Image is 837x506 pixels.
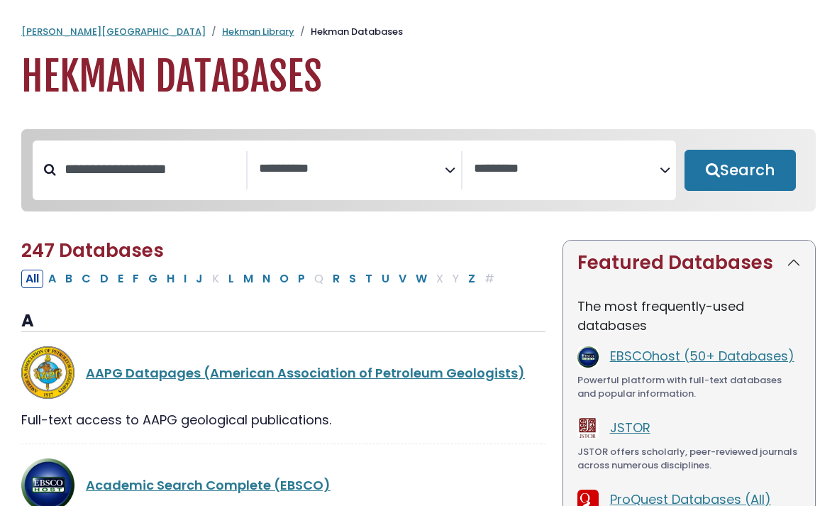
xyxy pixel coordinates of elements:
button: Filter Results J [192,270,207,288]
button: Filter Results R [328,270,344,288]
button: Filter Results B [61,270,77,288]
span: 247 Databases [21,238,164,263]
a: JSTOR [610,419,650,436]
a: Academic Search Complete (EBSCO) [86,476,331,494]
h3: A [21,311,545,332]
button: Filter Results I [179,270,191,288]
button: Filter Results E [113,270,128,288]
a: Hekman Library [222,25,294,38]
button: Filter Results W [411,270,431,288]
button: Filter Results L [224,270,238,288]
div: Alpha-list to filter by first letter of database name [21,269,500,287]
nav: breadcrumb [21,25,816,39]
textarea: Search [259,162,445,177]
textarea: Search [474,162,660,177]
button: Filter Results S [345,270,360,288]
button: Filter Results V [394,270,411,288]
nav: Search filters [21,129,816,211]
h1: Hekman Databases [21,53,816,101]
li: Hekman Databases [294,25,403,39]
a: EBSCOhost (50+ Databases) [610,347,794,365]
input: Search database by title or keyword [56,158,246,181]
button: All [21,270,43,288]
button: Filter Results P [294,270,309,288]
button: Filter Results O [275,270,293,288]
button: Filter Results A [44,270,60,288]
button: Filter Results D [96,270,113,288]
button: Filter Results U [377,270,394,288]
button: Filter Results H [162,270,179,288]
a: AAPG Datapages (American Association of Petroleum Geologists) [86,364,525,382]
button: Filter Results G [144,270,162,288]
div: Full-text access to AAPG geological publications. [21,410,545,429]
button: Filter Results M [239,270,257,288]
button: Filter Results F [128,270,143,288]
button: Filter Results C [77,270,95,288]
button: Filter Results Z [464,270,480,288]
div: Powerful platform with full-text databases and popular information. [577,373,801,401]
button: Filter Results N [258,270,275,288]
button: Featured Databases [563,241,815,285]
div: JSTOR offers scholarly, peer-reviewed journals across numerous disciplines. [577,445,801,473]
p: The most frequently-used databases [577,297,801,335]
button: Submit for Search Results [684,150,796,191]
a: [PERSON_NAME][GEOGRAPHIC_DATA] [21,25,206,38]
button: Filter Results T [361,270,377,288]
